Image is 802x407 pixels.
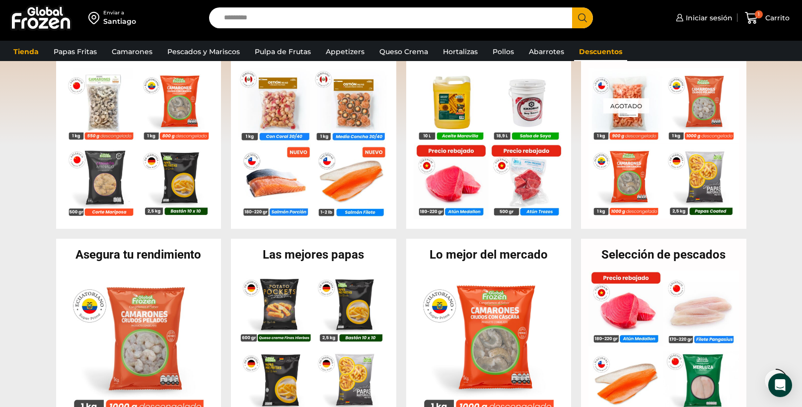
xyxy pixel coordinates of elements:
a: Pulpa de Frutas [250,42,316,61]
span: Iniciar sesión [683,13,732,23]
a: 1 Carrito [742,6,792,30]
a: Descuentos [574,42,627,61]
a: Hortalizas [438,42,483,61]
a: Papas Fritas [49,42,102,61]
button: Search button [572,7,593,28]
h2: Lo mejor del mercado [406,249,572,261]
span: 1 [755,10,763,18]
span: Carrito [763,13,790,23]
img: address-field-icon.svg [88,9,103,26]
div: Enviar a [103,9,136,16]
a: Abarrotes [524,42,569,61]
a: Appetizers [321,42,369,61]
a: Pollos [488,42,519,61]
a: Camarones [107,42,157,61]
h2: Selección de pescados [581,249,746,261]
a: Pescados y Mariscos [162,42,245,61]
p: Agotado [603,98,649,113]
h2: Asegura tu rendimiento [56,249,221,261]
a: Iniciar sesión [673,8,732,28]
div: Santiago [103,16,136,26]
a: Tienda [8,42,44,61]
a: Queso Crema [374,42,433,61]
h2: Las mejores papas [231,249,396,261]
div: Open Intercom Messenger [768,373,792,397]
